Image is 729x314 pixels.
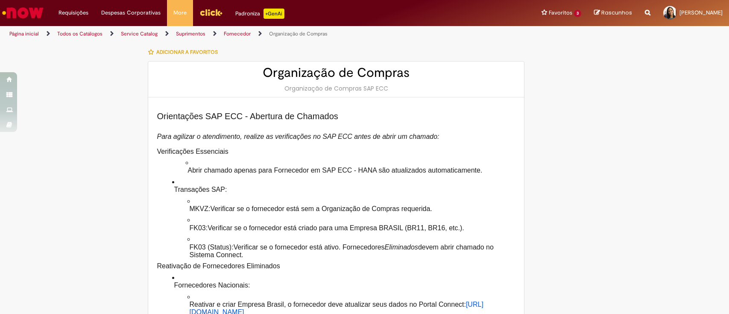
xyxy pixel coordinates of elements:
[157,84,515,93] div: Organização de Compras SAP ECC
[174,186,227,193] strong: Transações SAP:
[59,9,88,17] span: Requisições
[157,133,439,140] strong: Para agilizar o atendimento, realize as verificações no SAP ECC antes de abrir um chamado:
[189,244,233,251] strong: FK03 (Status):
[385,244,418,251] em: Eliminados
[574,10,581,17] span: 3
[157,148,515,156] h3: Verificações Essenciais
[6,26,480,42] ul: Trilhas de página
[121,30,158,37] a: Service Catalog
[679,9,723,16] span: [PERSON_NAME]
[157,262,515,270] h3: Reativação de Fornecedores Eliminados
[594,9,632,17] a: Rascunhos
[101,9,161,17] span: Despesas Corporativas
[57,30,102,37] a: Todos os Catálogos
[601,9,632,17] span: Rascunhos
[176,30,205,37] a: Suprimentos
[235,9,284,19] div: Padroniza
[263,9,284,19] p: +GenAi
[189,224,208,232] strong: FK03:
[187,244,515,259] p: Verificar se o fornecedor está ativo. Fornecedores devem abrir chamado no Sistema Connect.
[156,49,218,56] span: Adicionar a Favoritos
[189,205,210,212] strong: MKVZ:
[269,30,328,37] a: Organização de Compras
[148,43,223,61] button: Adicionar a Favoritos
[187,224,515,232] p: Verificar se o fornecedor está criado para uma Empresa BRASIL (BR11, BR16, etc.).
[186,167,515,174] p: Abrir chamado apenas para Fornecedor em SAP ECC - HANA são atualizados automaticamente.
[224,30,251,37] a: Fornecedor
[1,4,45,21] img: ServiceNow
[199,6,223,19] img: click_logo_yellow_360x200.png
[173,9,187,17] span: More
[174,282,250,289] strong: Fornecedores Nacionais:
[157,66,515,80] h2: Organização de Compras
[157,112,338,121] span: Orientações SAP ECC - Abertura de Chamados
[549,9,572,17] span: Favoritos
[9,30,39,37] a: Página inicial
[187,205,515,213] p: Verificar se o fornecedor está sem a Organização de Compras requerida.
